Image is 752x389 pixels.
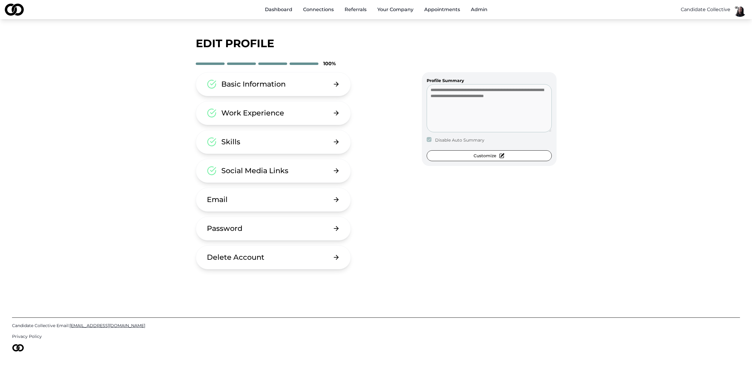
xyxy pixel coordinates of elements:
[12,333,740,339] a: Privacy Policy
[196,159,351,183] button: Social Media Links
[435,137,484,143] label: Disable Auto Summary
[221,108,284,118] div: Work Experience
[323,60,336,67] div: 100 %
[221,79,286,89] div: Basic Information
[373,4,418,16] button: Your Company
[260,4,297,16] a: Dashboard
[196,245,351,269] button: Delete Account
[196,101,351,125] button: Work Experience
[298,4,339,16] a: Connections
[466,4,492,16] button: Admin
[207,195,228,204] div: Email
[221,137,240,147] div: Skills
[5,4,24,16] img: logo
[207,253,264,262] div: Delete Account
[196,188,351,212] button: Email
[196,37,557,49] div: edit profile
[340,4,371,16] a: Referrals
[196,72,351,96] button: Basic Information
[12,344,24,351] img: logo
[419,4,465,16] a: Appointments
[733,2,747,17] img: fc566690-cf65-45d8-a465-1d4f683599e2-basimCC1-profile_picture.png
[221,166,288,176] div: Social Media Links
[681,6,730,13] button: Candidate Collective
[427,78,464,83] label: Profile Summary
[196,216,351,240] button: Password
[207,224,242,233] div: Password
[12,323,740,329] a: Candidate Collective Email:[EMAIL_ADDRESS][DOMAIN_NAME]
[427,150,552,161] button: Customize
[260,4,492,16] nav: Main
[69,323,145,328] span: [EMAIL_ADDRESS][DOMAIN_NAME]
[196,130,351,154] button: Skills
